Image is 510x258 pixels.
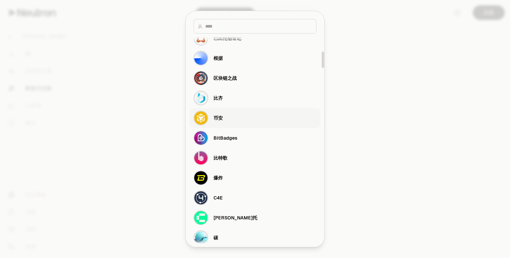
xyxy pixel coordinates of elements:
[194,52,208,65] img: 基地标志
[213,215,257,221] font: [PERSON_NAME]托
[194,151,208,165] img: BitSong 标志
[213,155,227,161] font: 比特歌
[213,235,218,241] font: 碳
[198,23,203,29] font: 从
[190,188,320,208] button: C4E 标志C4E
[190,208,320,228] button: Canto 标志[PERSON_NAME]托
[190,168,320,188] button: 爆炸标志爆炸
[194,191,208,204] img: C4E 标志
[213,175,223,181] font: 爆炸
[190,88,320,108] button: BeeZee 标志比齐
[194,211,208,224] img: Canto 标志
[190,48,320,68] button: 基地标志根据
[194,231,208,244] img: 碳标志
[213,195,223,201] font: C4E
[190,128,320,148] button: BitBadges 标志BitBadges
[213,35,241,41] font: 巴比伦创世记
[213,115,223,121] font: 币安
[190,68,320,88] button: 区块链之战标志区块链之战
[194,131,208,145] img: BitBadges 标志
[194,111,208,125] img: 币安标志
[190,28,320,48] button: 巴比伦创世纪标志巴比伦创世记
[194,91,208,105] img: BeeZee 标志
[190,108,320,128] button: 币安标志币安
[194,71,208,85] img: 区块链之战标志
[190,228,320,248] button: 碳标志碳
[194,171,208,185] img: 爆炸标志
[190,148,320,168] button: BitSong 标志比特歌
[213,75,237,81] font: 区块链之战
[213,55,223,61] font: 根据
[213,135,237,141] font: BitBadges
[194,32,208,45] img: 巴比伦创世纪标志
[213,95,223,101] font: 比齐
